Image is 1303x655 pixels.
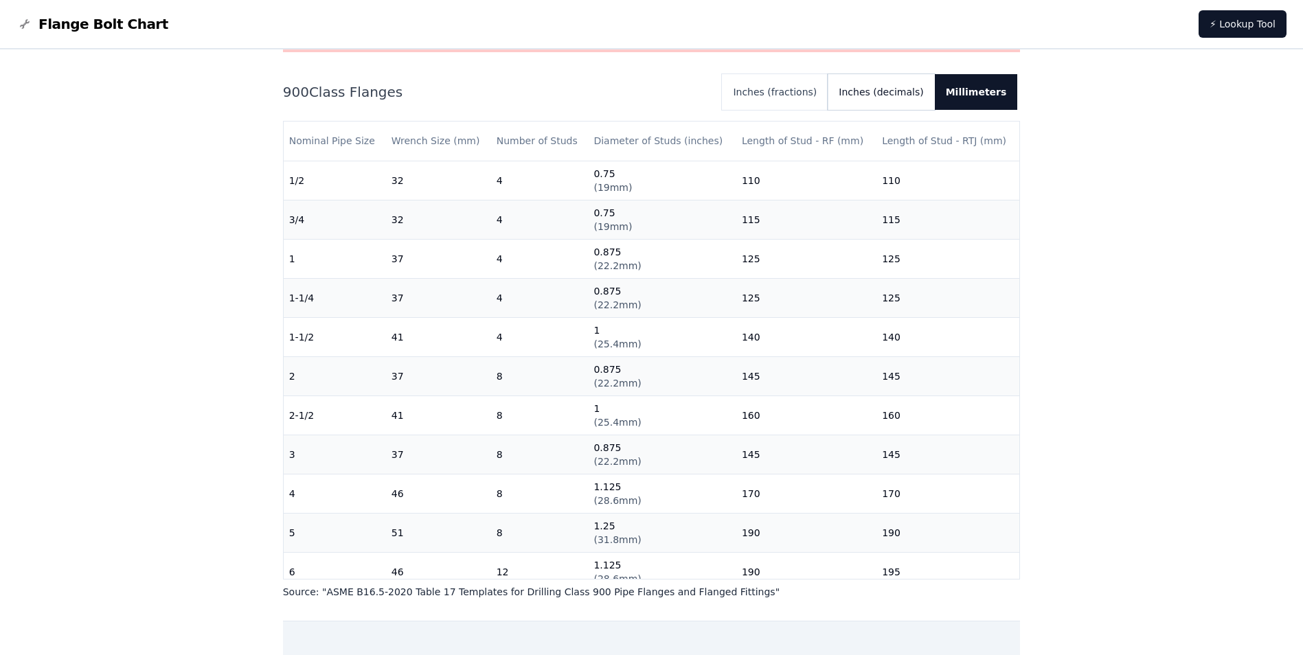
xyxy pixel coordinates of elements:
td: 8 [491,395,589,435]
td: 46 [386,474,491,513]
td: 37 [386,356,491,395]
span: ( 22.2mm ) [593,260,641,271]
span: ( 19mm ) [593,182,632,193]
td: 6 [284,552,386,591]
th: Length of Stud - RF (mm) [736,122,876,161]
td: 0.75 [588,200,736,239]
td: 1.125 [588,474,736,513]
img: Flange Bolt Chart Logo [16,16,33,32]
td: 4 [491,200,589,239]
td: 190 [736,552,876,591]
td: 1 [284,239,386,278]
button: Millimeters [935,74,1018,110]
td: 1 [588,317,736,356]
td: 4 [284,474,386,513]
td: 4 [491,239,589,278]
td: 0.875 [588,435,736,474]
td: 4 [491,161,589,200]
span: ( 22.2mm ) [593,299,641,310]
td: 37 [386,278,491,317]
td: 1 [588,395,736,435]
td: 170 [736,474,876,513]
td: 145 [736,435,876,474]
span: ( 22.2mm ) [593,456,641,467]
td: 51 [386,513,491,552]
td: 1.125 [588,552,736,591]
td: 140 [736,317,876,356]
th: Length of Stud - RTJ (mm) [876,122,1019,161]
span: ( 31.8mm ) [593,534,641,545]
td: 0.75 [588,161,736,200]
h2: 900 Class Flanges [283,82,712,102]
span: ( 25.4mm ) [593,338,641,349]
td: 140 [876,317,1019,356]
th: Nominal Pipe Size [284,122,386,161]
span: ( 25.4mm ) [593,417,641,428]
td: 0.875 [588,239,736,278]
td: 125 [736,278,876,317]
td: 160 [876,395,1019,435]
td: 8 [491,513,589,552]
td: 115 [876,200,1019,239]
p: Source: " ASME B16.5-2020 Table 17 Templates for Drilling Class 900 Pipe Flanges and Flanged Fitt... [283,585,1021,599]
td: 32 [386,161,491,200]
td: 110 [736,161,876,200]
td: 5 [284,513,386,552]
td: 37 [386,239,491,278]
td: 1.25 [588,513,736,552]
td: 8 [491,435,589,474]
td: 41 [386,317,491,356]
button: Inches (decimals) [828,74,934,110]
td: 1-1/2 [284,317,386,356]
td: 4 [491,278,589,317]
td: 3 [284,435,386,474]
th: Wrench Size (mm) [386,122,491,161]
td: 145 [876,356,1019,395]
td: 190 [876,513,1019,552]
td: 41 [386,395,491,435]
span: ( 22.2mm ) [593,378,641,389]
a: ⚡ Lookup Tool [1199,10,1287,38]
td: 0.875 [588,278,736,317]
td: 1-1/4 [284,278,386,317]
td: 32 [386,200,491,239]
td: 190 [736,513,876,552]
td: 170 [876,474,1019,513]
th: Diameter of Studs (inches) [588,122,736,161]
th: Number of Studs [491,122,589,161]
button: Inches (fractions) [722,74,828,110]
td: 2-1/2 [284,395,386,435]
td: 110 [876,161,1019,200]
span: ( 28.6mm ) [593,573,641,584]
td: 46 [386,552,491,591]
td: 125 [876,278,1019,317]
a: Flange Bolt Chart LogoFlange Bolt Chart [16,14,168,34]
td: 37 [386,435,491,474]
td: 2 [284,356,386,395]
td: 8 [491,474,589,513]
td: 8 [491,356,589,395]
td: 160 [736,395,876,435]
td: 0.875 [588,356,736,395]
span: Flange Bolt Chart [38,14,168,34]
span: ( 28.6mm ) [593,495,641,506]
td: 125 [736,239,876,278]
td: 1/2 [284,161,386,200]
td: 145 [876,435,1019,474]
td: 12 [491,552,589,591]
td: 115 [736,200,876,239]
td: 195 [876,552,1019,591]
td: 4 [491,317,589,356]
td: 125 [876,239,1019,278]
td: 145 [736,356,876,395]
td: 3/4 [284,200,386,239]
span: ( 19mm ) [593,221,632,232]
